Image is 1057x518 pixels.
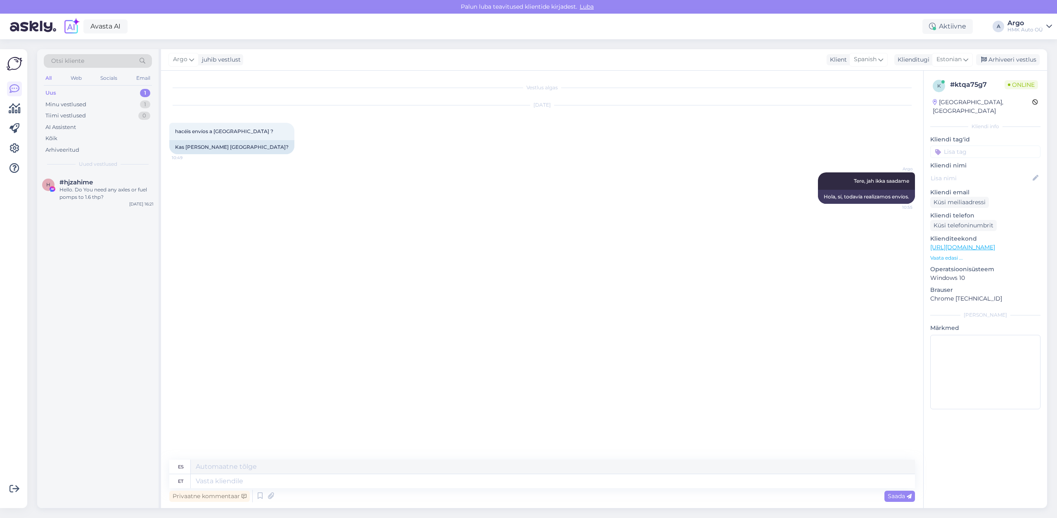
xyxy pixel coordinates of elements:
[172,155,203,161] span: 10:49
[69,73,83,84] div: Web
[169,84,915,91] div: Vestlus algas
[930,274,1040,282] p: Windows 10
[854,178,909,184] span: Tere, jah ikka saadame
[888,492,912,500] span: Saada
[138,112,150,120] div: 0
[930,161,1040,170] p: Kliendi nimi
[1007,20,1043,26] div: Argo
[169,140,294,154] div: Kas [PERSON_NAME] [GEOGRAPHIC_DATA]?
[129,201,154,207] div: [DATE] 16:21
[936,55,962,64] span: Estonian
[199,55,241,64] div: juhib vestlust
[930,220,997,231] div: Küsi telefoninumbrit
[99,73,119,84] div: Socials
[45,112,86,120] div: Tiimi vestlused
[930,188,1040,197] p: Kliendi email
[930,294,1040,303] p: Chrome [TECHNICAL_ID]
[882,166,912,172] span: Argo
[993,21,1004,32] div: A
[930,135,1040,144] p: Kliendi tag'id
[7,56,22,72] img: Askly Logo
[930,211,1040,220] p: Kliendi telefon
[827,55,847,64] div: Klient
[44,73,53,84] div: All
[937,83,941,89] span: k
[930,146,1040,158] input: Lisa tag
[930,254,1040,262] p: Vaata edasi ...
[894,55,929,64] div: Klienditugi
[45,89,56,97] div: Uus
[1007,20,1052,33] a: ArgoHMK Auto OÜ
[169,491,250,502] div: Privaatne kommentaar
[83,19,128,33] a: Avasta AI
[178,474,183,488] div: et
[51,57,84,65] span: Otsi kliente
[976,54,1040,65] div: Arhiveeri vestlus
[178,460,184,474] div: es
[1007,26,1043,33] div: HMK Auto OÜ
[931,174,1031,183] input: Lisa nimi
[577,3,596,10] span: Luba
[933,98,1032,115] div: [GEOGRAPHIC_DATA], [GEOGRAPHIC_DATA]
[930,311,1040,319] div: [PERSON_NAME]
[950,80,1005,90] div: # ktqa75g7
[175,128,273,134] span: hacéis envíos a [GEOGRAPHIC_DATA] ?
[930,123,1040,130] div: Kliendi info
[45,123,76,131] div: AI Assistent
[45,134,57,143] div: Kõik
[173,55,187,64] span: Argo
[930,265,1040,274] p: Operatsioonisüsteem
[135,73,152,84] div: Email
[882,204,912,210] span: 10:55
[59,186,154,201] div: Hello. Do You need any axles or fuel pomps to 1.6 thp?
[63,18,80,35] img: explore-ai
[930,286,1040,294] p: Brauser
[854,55,877,64] span: Spanish
[922,19,973,34] div: Aktiivne
[930,324,1040,332] p: Märkmed
[930,234,1040,243] p: Klienditeekond
[140,89,150,97] div: 1
[930,197,989,208] div: Küsi meiliaadressi
[45,146,79,154] div: Arhiveeritud
[169,101,915,109] div: [DATE]
[930,243,995,251] a: [URL][DOMAIN_NAME]
[46,181,50,188] span: h
[45,100,86,109] div: Minu vestlused
[79,160,117,168] span: Uued vestlused
[59,179,93,186] span: #hjzahime
[818,190,915,204] div: Hola, sí, todavía realizamos envíos.
[1005,80,1038,89] span: Online
[140,100,150,109] div: 1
